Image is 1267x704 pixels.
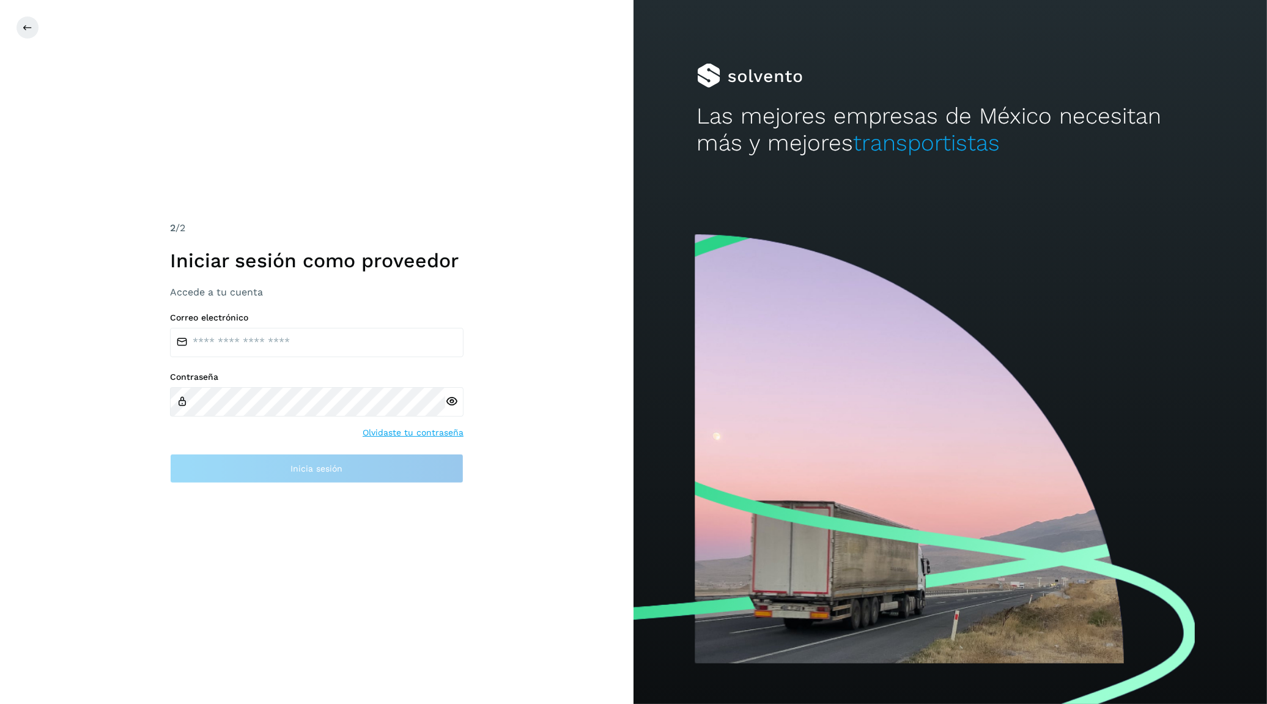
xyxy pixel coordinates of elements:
[854,130,1000,156] span: transportistas
[363,426,464,439] a: Olvidaste tu contraseña
[170,286,464,298] h3: Accede a tu cuenta
[170,454,464,483] button: Inicia sesión
[170,221,464,235] div: /2
[170,222,175,234] span: 2
[291,464,343,473] span: Inicia sesión
[170,249,464,272] h1: Iniciar sesión como proveedor
[697,103,1204,157] h2: Las mejores empresas de México necesitan más y mejores
[170,372,464,382] label: Contraseña
[170,313,464,323] label: Correo electrónico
